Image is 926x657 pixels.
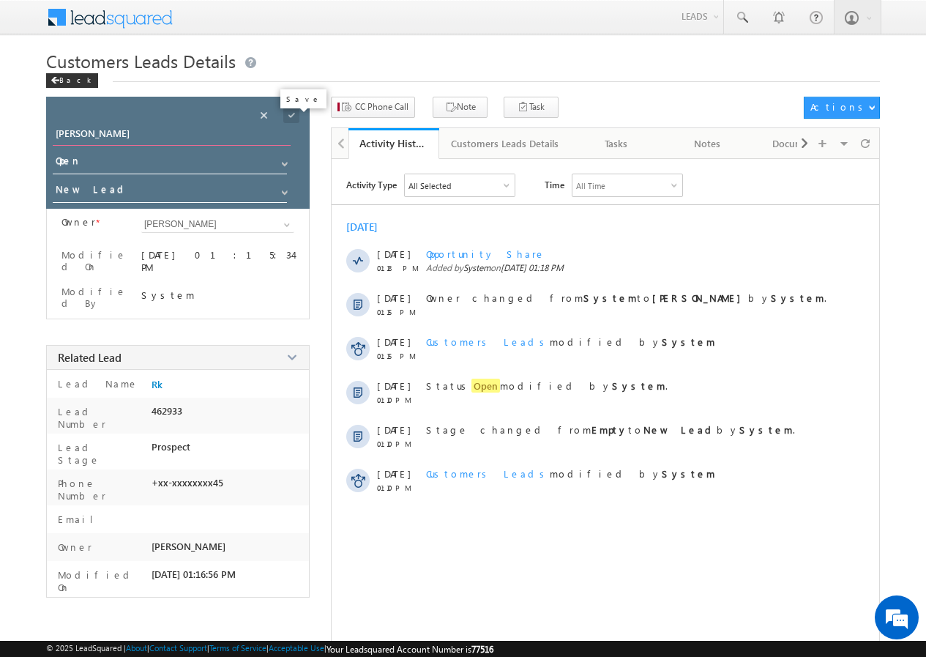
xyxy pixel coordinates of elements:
[810,100,868,114] div: Actions
[346,174,397,196] span: Activity Type
[451,135,559,152] div: Customers Leads Details
[152,441,190,453] span: Prospect
[53,125,291,146] input: Opportunity Name Opportunity Name
[19,136,267,439] textarea: Type your message and hit 'Enter'
[662,128,753,159] a: Notes
[433,97,488,118] button: Note
[209,643,266,653] a: Terms of Service
[149,643,207,653] a: Contact Support
[152,405,182,417] span: 462933
[152,541,225,552] span: [PERSON_NAME]
[377,396,421,404] span: 01:10 PM
[576,181,605,190] div: All Time
[652,292,748,304] strong: [PERSON_NAME]
[141,216,294,233] input: Type to Search
[765,135,831,152] div: Documents
[426,248,545,260] span: Opportunity Share
[46,49,236,73] span: Customers Leads Details
[753,128,844,159] a: Documents
[54,513,105,525] label: Email
[61,216,96,228] label: Owner
[426,335,715,348] span: modified by
[426,379,668,393] span: Status modified by .
[54,405,146,430] label: Lead Number
[771,292,824,304] strong: System
[463,262,490,273] span: System
[377,379,410,392] span: [DATE]
[346,220,394,234] div: [DATE]
[426,335,550,348] span: Customers Leads
[426,423,795,436] span: Stage changed from to by .
[377,248,410,260] span: [DATE]
[240,7,275,42] div: Minimize live chat window
[46,73,98,88] div: Back
[54,568,146,593] label: Modified On
[377,264,421,272] span: 01:18 PM
[426,467,550,480] span: Customers Leads
[504,97,559,118] button: Task
[61,249,128,272] label: Modified On
[426,292,826,304] span: Owner changed from to by .
[377,292,410,304] span: [DATE]
[126,643,147,653] a: About
[199,451,266,471] em: Start Chat
[501,262,564,273] span: [DATE] 01:18 PM
[274,153,292,168] a: Show All Items
[471,644,493,655] span: 77516
[53,180,287,203] input: Stage
[269,643,324,653] a: Acceptable Use
[54,477,146,502] label: Phone Number
[286,94,321,104] p: Save
[326,644,493,655] span: Your Leadsquared Account Number is
[348,128,439,157] li: Activity History
[426,467,715,480] span: modified by
[348,128,439,159] a: Activity History
[643,423,717,436] strong: New Lead
[359,136,428,150] div: Activity History
[439,128,572,159] a: Customers Leads Details
[54,377,138,390] label: Lead Name
[61,286,128,309] label: Modified By
[612,379,665,392] strong: System
[583,135,649,152] div: Tasks
[674,135,740,152] div: Notes
[152,379,163,390] a: Rk
[662,467,715,480] strong: System
[405,174,515,196] div: All Selected
[591,423,628,436] strong: Empty
[471,379,500,393] span: Open
[426,262,852,273] span: Added by on
[377,308,421,316] span: 01:15 PM
[54,441,146,466] label: Lead Stage
[408,181,451,190] div: All Selected
[355,100,408,114] span: CC Phone Call
[377,439,421,448] span: 01:10 PM
[53,152,287,174] input: Status
[572,128,662,159] a: Tasks
[662,335,715,348] strong: System
[545,174,564,196] span: Time
[46,643,493,655] span: © 2025 LeadSquared | | | | |
[377,335,410,348] span: [DATE]
[25,77,61,96] img: d_60004797649_company_0_60004797649
[377,352,421,360] span: 01:15 PM
[152,477,223,489] span: +xx-xxxxxxxx45
[377,467,410,480] span: [DATE]
[331,97,415,118] button: CC Phone Call
[76,77,246,96] div: Chat with us now
[276,218,294,232] a: Show All Items
[804,97,879,119] button: Actions
[54,541,92,553] label: Owner
[152,568,236,580] span: [DATE] 01:16:56 PM
[377,483,421,492] span: 01:10 PM
[377,423,410,436] span: [DATE]
[274,182,292,196] a: Show All Items
[141,248,294,273] div: [DATE] 01:15:34 PM
[141,289,294,301] div: System
[583,292,637,304] strong: System
[739,423,793,436] strong: System
[58,350,122,365] span: Related Lead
